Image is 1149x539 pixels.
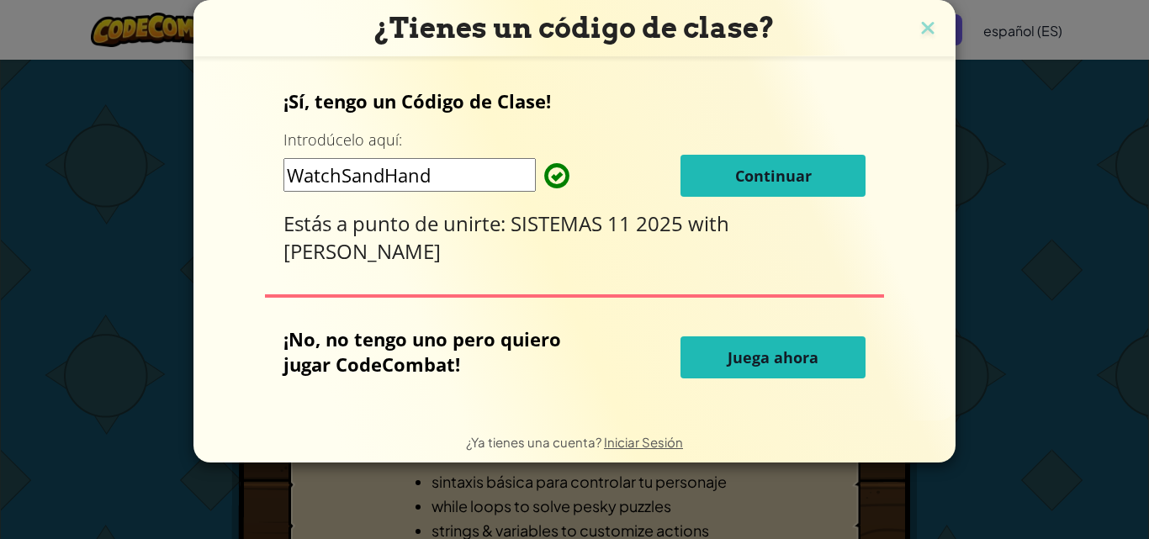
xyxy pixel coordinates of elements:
[511,209,688,237] span: SISTEMAS 11 2025
[735,166,812,186] span: Continuar
[604,434,683,450] a: Iniciar Sesión
[283,88,866,114] p: ¡Sí, tengo un Código de Clase!
[688,209,729,237] span: with
[917,17,939,42] img: close icon
[283,129,402,151] label: Introdúcelo aquí:
[374,11,775,45] span: ¿Tienes un código de clase?
[283,209,511,237] span: Estás a punto de unirte:
[283,237,441,265] span: [PERSON_NAME]
[283,326,597,377] p: ¡No, no tengo uno pero quiero jugar CodeCombat!
[680,155,866,197] button: Continuar
[728,347,818,367] span: Juega ahora
[680,336,866,378] button: Juega ahora
[466,434,604,450] span: ¿Ya tienes una cuenta?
